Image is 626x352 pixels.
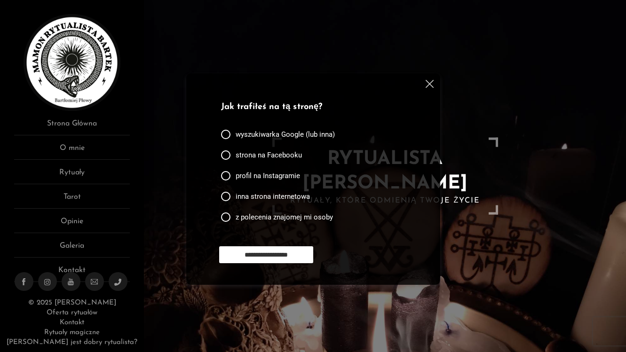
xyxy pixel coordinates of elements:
p: Jak trafiłeś na tą stronę? [221,101,402,114]
img: cross.svg [426,80,434,88]
a: Galeria [14,240,130,258]
a: Kontakt [60,319,84,326]
a: Opinie [14,216,130,233]
span: strona na Facebooku [236,150,302,160]
span: z polecenia znajomej mi osoby [236,212,333,222]
a: [PERSON_NAME] jest dobry rytualista? [7,339,137,346]
span: wyszukiwarka Google (lub inna) [236,130,335,139]
a: O mnie [14,142,130,160]
span: inna strona internetowa [236,192,310,201]
a: Strona Główna [14,118,130,135]
a: Rytuały magiczne [44,329,100,336]
a: Kontakt [14,265,130,282]
a: Rytuały [14,167,130,184]
span: profil na Instagramie [236,171,300,180]
a: Oferta rytuałów [47,309,97,316]
img: Rytualista Bartek [24,14,120,111]
a: Tarot [14,191,130,209]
